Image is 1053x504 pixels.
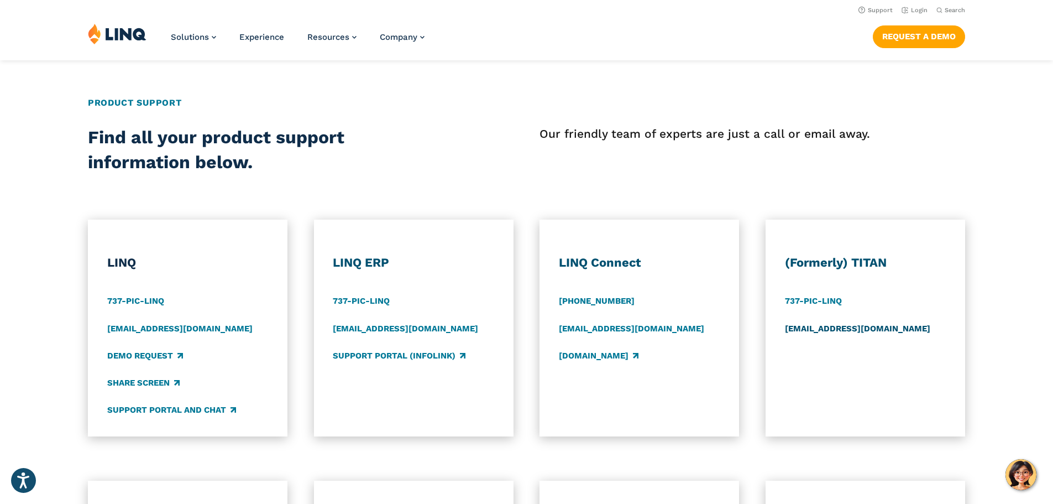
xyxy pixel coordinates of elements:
nav: Primary Navigation [171,23,425,60]
a: 737-PIC-LINQ [785,295,842,308]
a: [EMAIL_ADDRESS][DOMAIN_NAME] [559,323,704,335]
h3: LINQ ERP [333,255,494,271]
a: Support [858,7,893,14]
a: Solutions [171,32,216,42]
h2: Product Support [88,96,965,110]
span: Company [380,32,417,42]
a: Support Portal and Chat [107,404,236,417]
a: [EMAIL_ADDRESS][DOMAIN_NAME] [107,323,253,335]
h3: (Formerly) TITAN [785,255,946,271]
a: Company [380,32,425,42]
a: [EMAIL_ADDRESS][DOMAIN_NAME] [333,323,478,335]
h3: LINQ [107,255,269,271]
a: [PHONE_NUMBER] [559,295,635,308]
a: 737-PIC-LINQ [107,295,164,308]
h2: Find all your product support information below. [88,125,438,175]
img: LINQ | K‑12 Software [88,23,146,44]
span: Search [945,7,965,14]
p: Our friendly team of experts are just a call or email away. [539,125,965,143]
a: [EMAIL_ADDRESS][DOMAIN_NAME] [785,323,930,335]
a: 737-PIC-LINQ [333,295,390,308]
nav: Button Navigation [873,23,965,48]
a: Experience [239,32,284,42]
a: Resources [307,32,357,42]
span: Solutions [171,32,209,42]
button: Open Search Bar [936,6,965,14]
a: Demo Request [107,350,183,362]
a: Share Screen [107,377,180,389]
button: Hello, have a question? Let’s chat. [1005,459,1036,490]
span: Resources [307,32,349,42]
a: Support Portal (Infolink) [333,350,465,362]
a: Request a Demo [873,25,965,48]
a: [DOMAIN_NAME] [559,350,638,362]
a: Login [902,7,928,14]
h3: LINQ Connect [559,255,720,271]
